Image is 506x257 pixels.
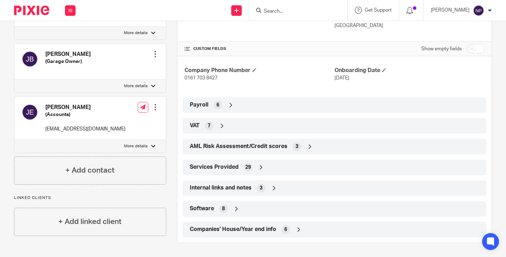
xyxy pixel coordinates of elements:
h5: (Garage Owner) [45,58,91,65]
span: 3 [260,185,262,192]
span: 0161 703 8427 [184,76,218,81]
img: svg%3E [21,51,38,68]
span: Get Support [365,8,392,13]
p: Linked clients [14,195,166,201]
span: Payroll [190,101,208,109]
img: svg%3E [21,104,38,121]
span: 6 [216,102,219,109]
h4: CUSTOM FIELDS [184,46,335,52]
span: AML Risk Assessment/Credit scores [190,143,287,150]
h4: + Add contact [65,165,115,176]
img: Pixie [14,6,49,15]
p: More details [124,143,148,149]
span: 7 [208,122,210,129]
p: [EMAIL_ADDRESS][DOMAIN_NAME] [45,126,125,133]
h4: [PERSON_NAME] [45,51,91,58]
input: Search [263,8,326,15]
label: Show empty fields [421,45,462,52]
span: Internal links and notes [190,184,252,192]
h4: Onboarding Date [335,67,485,74]
img: svg%3E [473,5,484,16]
p: More details [124,30,148,36]
h4: Company Phone Number [184,67,335,74]
p: More details [124,83,148,89]
p: [PERSON_NAME] [431,7,469,14]
span: 3 [296,143,298,150]
h4: + Add linked client [58,216,122,227]
span: Software [190,205,214,212]
span: Services Provided [190,163,239,171]
span: 29 [245,164,251,171]
span: 8 [222,205,225,212]
span: [DATE] [335,76,349,81]
p: [GEOGRAPHIC_DATA] [335,22,485,29]
h4: [PERSON_NAME] [45,104,125,111]
span: 6 [284,226,287,233]
h5: (Accounts) [45,111,125,118]
span: Companies' House/Year end info [190,226,276,233]
span: VAT [190,122,200,129]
